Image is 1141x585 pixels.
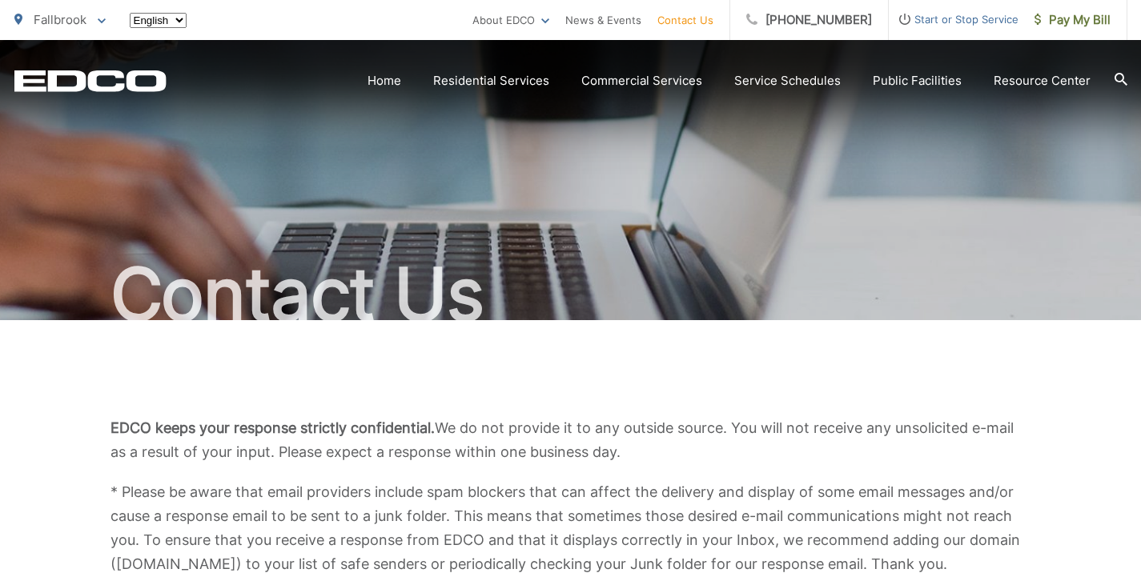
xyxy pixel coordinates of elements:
[734,71,841,90] a: Service Schedules
[14,70,167,92] a: EDCD logo. Return to the homepage.
[130,13,187,28] select: Select a language
[657,10,713,30] a: Contact Us
[368,71,401,90] a: Home
[1035,10,1111,30] span: Pay My Bill
[873,71,962,90] a: Public Facilities
[110,419,435,436] b: EDCO keeps your response strictly confidential.
[472,10,549,30] a: About EDCO
[565,10,641,30] a: News & Events
[433,71,549,90] a: Residential Services
[110,480,1031,576] p: * Please be aware that email providers include spam blockers that can affect the delivery and dis...
[581,71,702,90] a: Commercial Services
[994,71,1091,90] a: Resource Center
[34,12,86,27] span: Fallbrook
[14,254,1127,335] h1: Contact Us
[110,416,1031,464] p: We do not provide it to any outside source. You will not receive any unsolicited e-mail as a resu...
